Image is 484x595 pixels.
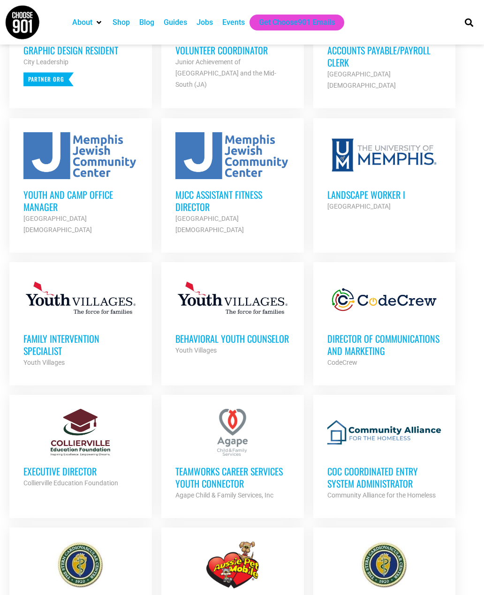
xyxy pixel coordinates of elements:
nav: Main nav [68,15,452,30]
a: Youth and Camp Office Manager [GEOGRAPHIC_DATA][DEMOGRAPHIC_DATA] [9,118,152,249]
h3: MJCC Assistant Fitness Director [175,188,290,213]
strong: CodeCrew [327,359,357,366]
h3: Graphic Design Resident [23,44,138,56]
h3: Behavioral Youth Counselor [175,332,290,345]
a: About [72,17,92,28]
h3: Landscape Worker I [327,188,442,201]
strong: Community Alliance for the Homeless [327,491,436,499]
a: Director of Communications and Marketing CodeCrew [313,262,456,382]
h3: CoC Coordinated Entry System Administrator [327,465,442,490]
h3: Director of Communications and Marketing [327,332,442,357]
a: Blog [139,17,154,28]
a: Shop [113,17,130,28]
strong: Youth Villages [23,359,65,366]
div: About [68,15,108,30]
a: Executive Director Collierville Education Foundation [9,395,152,503]
h3: Accounts Payable/Payroll Clerk [327,44,442,68]
strong: Junior Achievement of [GEOGRAPHIC_DATA] and the Mid-South (JA) [175,58,276,88]
strong: [GEOGRAPHIC_DATA][DEMOGRAPHIC_DATA] [23,215,92,233]
h3: Family Intervention Specialist [23,332,138,357]
h3: Executive Director [23,465,138,477]
a: TeamWorks Career Services Youth Connector Agape Child & Family Services, Inc [161,395,304,515]
a: Landscape Worker I [GEOGRAPHIC_DATA] [313,118,456,226]
a: Guides [164,17,187,28]
strong: [GEOGRAPHIC_DATA][DEMOGRAPHIC_DATA] [327,70,396,89]
strong: [GEOGRAPHIC_DATA] [327,203,391,210]
p: Partner Org [23,72,74,86]
strong: Agape Child & Family Services, Inc [175,491,273,499]
a: Events [222,17,245,28]
a: Behavioral Youth Counselor Youth Villages [161,262,304,370]
strong: Youth Villages [175,346,217,354]
div: Search [461,15,477,30]
strong: [GEOGRAPHIC_DATA][DEMOGRAPHIC_DATA] [175,215,244,233]
h3: Youth and Camp Office Manager [23,188,138,213]
a: MJCC Assistant Fitness Director [GEOGRAPHIC_DATA][DEMOGRAPHIC_DATA] [161,118,304,249]
a: Jobs [197,17,213,28]
a: Get Choose901 Emails [259,17,335,28]
a: Family Intervention Specialist Youth Villages [9,262,152,382]
strong: City Leadership [23,58,68,66]
a: CoC Coordinated Entry System Administrator Community Alliance for the Homeless [313,395,456,515]
strong: Collierville Education Foundation [23,479,118,487]
h3: TeamWorks Career Services Youth Connector [175,465,290,490]
h3: Volunteer Coordinator [175,44,290,56]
